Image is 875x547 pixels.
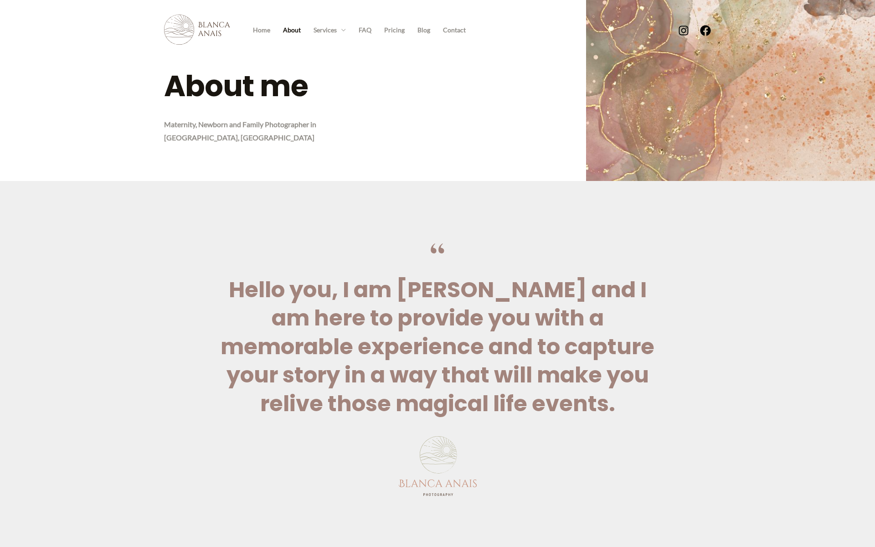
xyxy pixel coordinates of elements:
[437,23,472,37] a: Contact
[164,118,350,144] p: Maternity, Newborn and Family Photographer in [GEOGRAPHIC_DATA], [GEOGRAPHIC_DATA]
[678,25,689,36] a: Instagram
[378,23,411,37] a: Pricing
[247,23,277,37] a: Home
[700,25,711,36] a: Facebook
[219,276,656,418] h2: Hello you, I am [PERSON_NAME] and I am here to provide you with a memorable experience and to cap...
[352,23,378,37] a: FAQ
[277,23,307,37] a: About
[164,15,230,45] img: Blanca Anais Photography
[411,23,437,37] a: Blog
[219,239,656,276] div: “
[307,23,352,37] a: Services
[164,66,350,107] h1: About me
[247,23,472,37] nav: Site Navigation: Primary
